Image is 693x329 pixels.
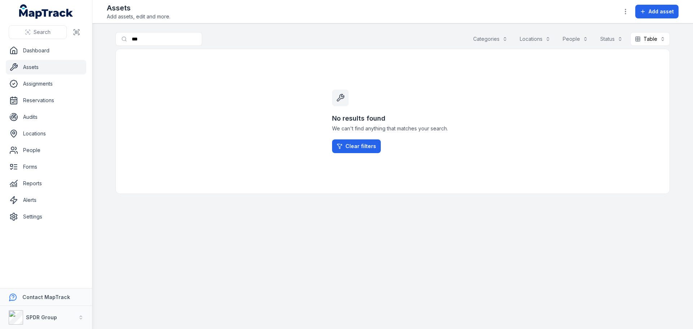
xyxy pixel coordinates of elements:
a: Clear filters [332,139,381,153]
button: Categories [468,32,512,46]
span: Search [34,29,51,36]
a: Dashboard [6,43,86,58]
a: MapTrack [19,4,73,19]
span: Add asset [649,8,674,15]
button: Status [596,32,627,46]
h3: No results found [332,113,453,124]
strong: Contact MapTrack [22,294,70,300]
a: Audits [6,110,86,124]
button: Table [630,32,670,46]
button: Add asset [635,5,679,18]
button: People [558,32,593,46]
strong: SPDR Group [26,314,57,320]
a: Locations [6,126,86,141]
button: Locations [515,32,555,46]
a: Assignments [6,77,86,91]
a: Forms [6,160,86,174]
span: Add assets, edit and more. [107,13,170,20]
a: Reservations [6,93,86,108]
h2: Assets [107,3,170,13]
a: Reports [6,176,86,191]
a: Settings [6,209,86,224]
a: People [6,143,86,157]
span: We can't find anything that matches your search. [332,125,453,132]
button: Search [9,25,67,39]
a: Alerts [6,193,86,207]
a: Assets [6,60,86,74]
